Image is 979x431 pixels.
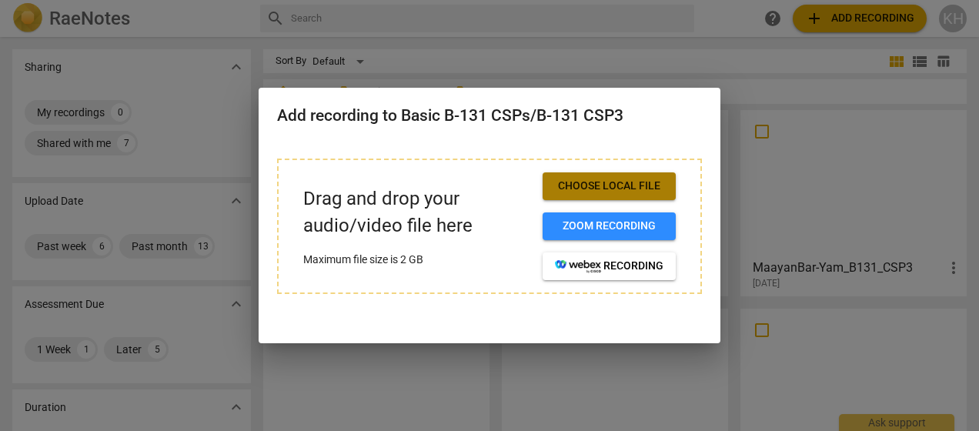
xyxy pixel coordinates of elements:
button: Choose local file [543,172,676,200]
button: recording [543,252,676,280]
h2: Add recording to Basic B-131 CSPs/B-131 CSP3 [277,106,702,125]
span: recording [555,259,663,274]
p: Maximum file size is 2 GB [303,252,530,268]
button: Zoom recording [543,212,676,240]
span: Zoom recording [555,219,663,234]
span: Choose local file [555,179,663,194]
p: Drag and drop your audio/video file here [303,185,530,239]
